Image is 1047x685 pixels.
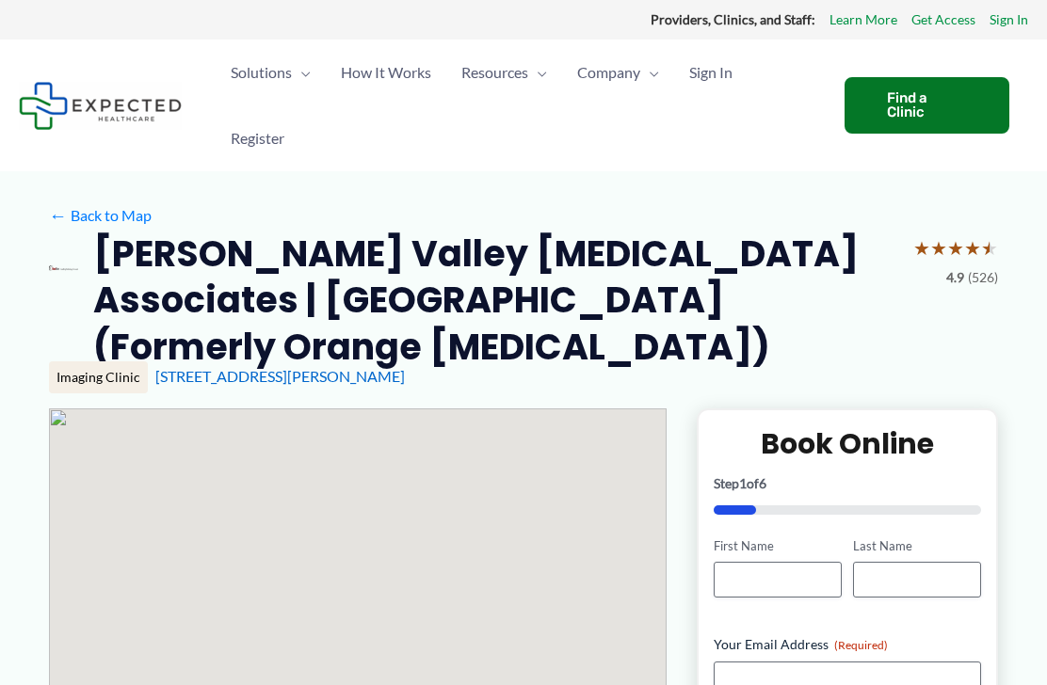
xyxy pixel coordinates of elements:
img: Expected Healthcare Logo - side, dark font, small [19,82,182,130]
span: Menu Toggle [640,40,659,105]
div: Imaging Clinic [49,361,148,393]
span: 1 [739,475,747,491]
span: Menu Toggle [292,40,311,105]
span: ★ [964,231,981,265]
a: How It Works [326,40,446,105]
span: (Required) [834,638,888,652]
a: Sign In [674,40,748,105]
span: Solutions [231,40,292,105]
span: 4.9 [946,265,964,290]
a: Find a Clinic [845,77,1009,134]
a: Learn More [830,8,897,32]
span: 6 [759,475,766,491]
label: First Name [714,537,842,555]
a: [STREET_ADDRESS][PERSON_NAME] [155,367,405,385]
span: ← [49,206,67,224]
span: Sign In [689,40,733,105]
span: ★ [930,231,947,265]
h2: [PERSON_NAME] Valley [MEDICAL_DATA] Associates | [GEOGRAPHIC_DATA] (Formerly Orange [MEDICAL_DATA]) [93,231,898,370]
a: Sign In [990,8,1028,32]
span: Menu Toggle [528,40,547,105]
a: Get Access [911,8,975,32]
label: Last Name [853,537,981,555]
a: CompanyMenu Toggle [562,40,674,105]
h2: Book Online [714,425,981,462]
span: Resources [461,40,528,105]
a: ResourcesMenu Toggle [446,40,562,105]
a: SolutionsMenu Toggle [216,40,326,105]
span: Register [231,105,284,171]
label: Your Email Address [714,635,981,654]
span: Company [577,40,640,105]
span: How It Works [341,40,431,105]
span: (526) [968,265,998,290]
span: ★ [947,231,964,265]
nav: Primary Site Navigation [216,40,826,171]
a: ←Back to Map [49,201,152,230]
a: Register [216,105,299,171]
strong: Providers, Clinics, and Staff: [651,11,815,27]
span: ★ [981,231,998,265]
p: Step of [714,477,981,490]
span: ★ [913,231,930,265]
